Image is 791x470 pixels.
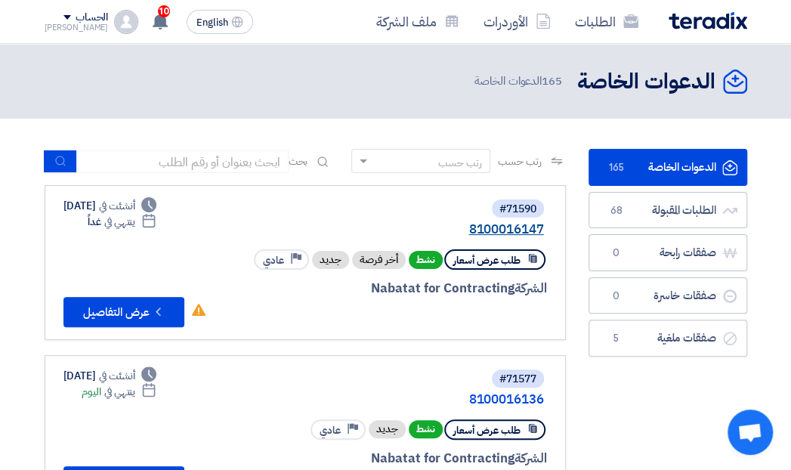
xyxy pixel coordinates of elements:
[409,420,443,438] span: نشط
[607,289,626,304] span: 0
[63,198,157,214] div: [DATE]
[263,253,284,267] span: عادي
[320,423,341,438] span: عادي
[187,10,253,34] button: English
[369,420,406,438] div: جديد
[364,4,471,39] a: ملف الشركة
[514,279,547,298] span: الشركة
[498,153,541,169] span: رتب حسب
[589,277,747,314] a: صفقات خاسرة0
[514,449,547,468] span: الشركة
[471,4,563,39] a: الأوردرات
[589,320,747,357] a: صفقات ملغية5
[104,384,135,400] span: ينتهي في
[589,149,747,186] a: الدعوات الخاصة165
[409,251,443,269] span: نشط
[589,234,747,271] a: صفقات رابحة0
[99,198,135,214] span: أنشئت في
[577,67,715,97] h2: الدعوات الخاصة
[219,449,547,468] div: Nabatat for Contracting
[196,17,228,28] span: English
[82,384,156,400] div: اليوم
[242,223,544,237] a: 8100016147
[63,297,184,327] button: عرض التفاصيل
[607,160,626,175] span: 165
[99,368,135,384] span: أنشئت في
[158,5,170,17] span: 10
[669,12,747,29] img: Teradix logo
[289,153,308,169] span: بحث
[728,410,773,455] div: دردشة مفتوحة
[499,204,536,215] div: #71590
[607,331,626,346] span: 5
[352,251,406,269] div: أخر فرصة
[312,251,349,269] div: جديد
[542,73,562,89] span: 165
[607,246,626,261] span: 0
[63,368,157,384] div: [DATE]
[589,192,747,229] a: الطلبات المقبولة68
[474,73,564,90] span: الدعوات الخاصة
[114,10,138,34] img: profile_test.png
[453,253,521,267] span: طلب عرض أسعار
[499,374,536,385] div: #71577
[607,203,626,218] span: 68
[45,23,109,32] div: [PERSON_NAME]
[219,279,547,298] div: Nabatat for Contracting
[77,150,289,173] input: ابحث بعنوان أو رقم الطلب
[242,393,544,407] a: 8100016136
[76,11,108,24] div: الحساب
[563,4,650,39] a: الطلبات
[104,214,135,230] span: ينتهي في
[453,423,521,438] span: طلب عرض أسعار
[88,214,156,230] div: غداً
[438,155,482,171] div: رتب حسب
